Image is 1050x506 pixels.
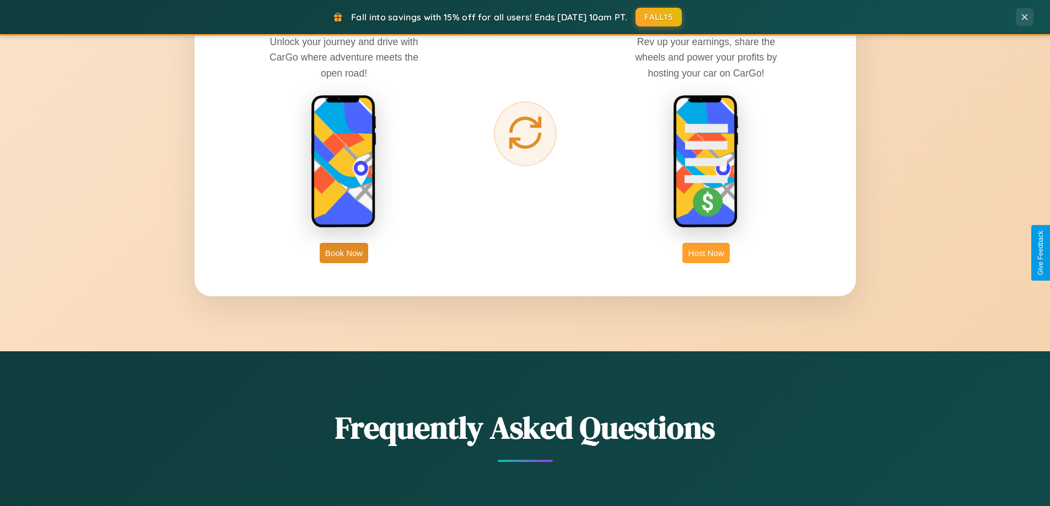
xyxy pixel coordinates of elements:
button: Book Now [320,243,368,263]
h2: Frequently Asked Questions [195,406,856,449]
button: FALL15 [636,8,682,26]
span: Fall into savings with 15% off for all users! Ends [DATE] 10am PT. [351,12,627,23]
div: Give Feedback [1037,231,1044,275]
p: Unlock your journey and drive with CarGo where adventure meets the open road! [261,34,427,80]
img: rent phone [311,95,377,229]
button: Host Now [682,243,729,263]
img: host phone [673,95,739,229]
p: Rev up your earnings, share the wheels and power your profits by hosting your car on CarGo! [623,34,789,80]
